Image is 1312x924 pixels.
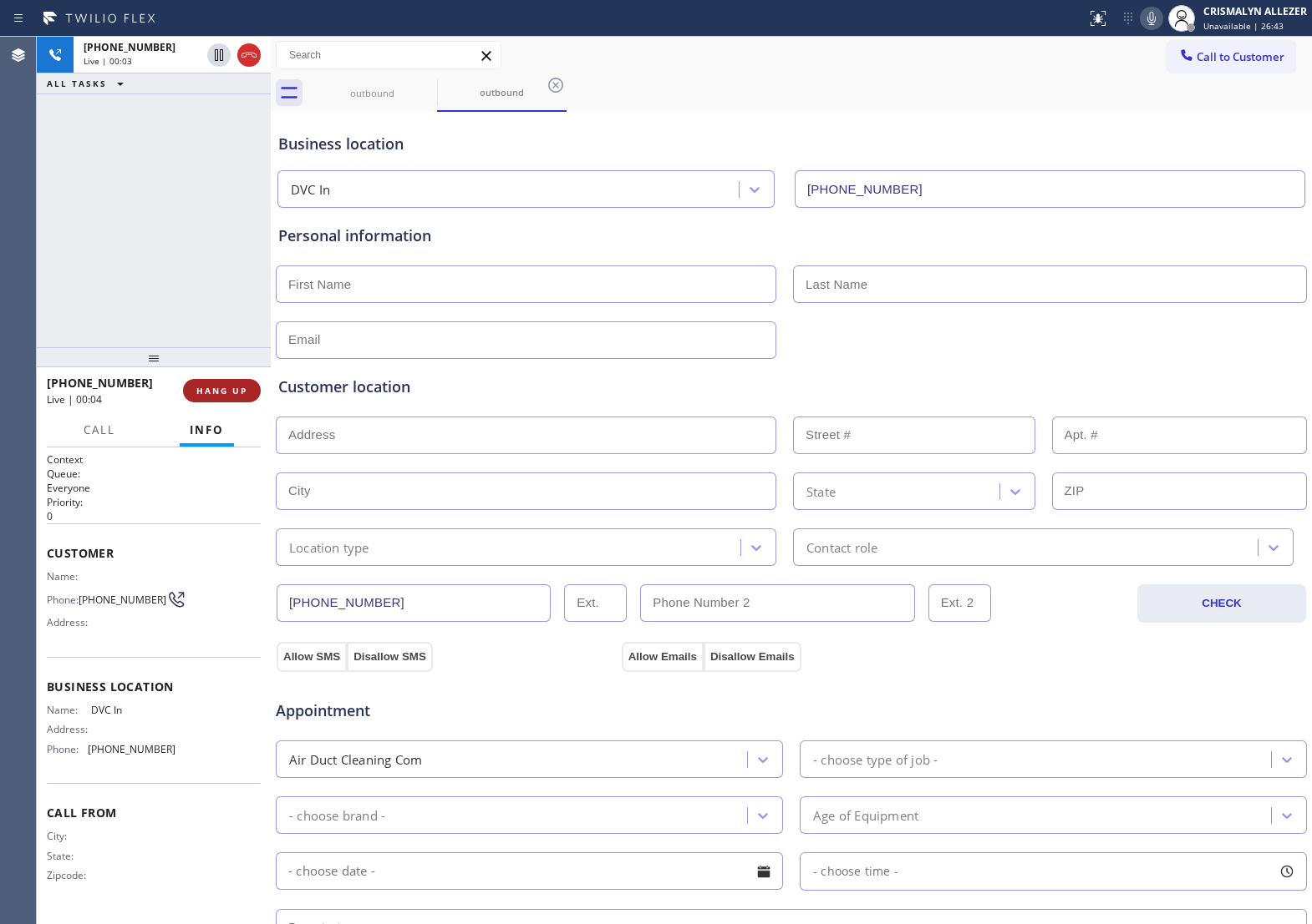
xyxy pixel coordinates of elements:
[47,481,261,495] p: Everyone
[289,805,385,825] div: - choose brand -
[47,850,91,862] span: State:
[278,376,1304,398] div: Customer location
[237,43,261,67] button: Hang up
[1052,417,1308,454] input: Apt. #
[207,43,231,67] button: Hold Customer
[47,467,261,481] h2: Queue:
[289,538,369,557] div: Location type
[813,863,898,879] span: - choose time -
[276,417,776,454] input: Address
[622,642,704,672] button: Allow Emails
[928,584,991,622] input: Ext. 2
[47,805,261,820] span: Call From
[704,642,801,672] button: Disallow Emails
[47,375,153,391] span: [PHONE_NUMBER]
[47,616,91,629] span: Address:
[47,509,261,523] p: 0
[347,642,433,672] button: Disallow SMS
[793,265,1307,303] input: Last Name
[1167,41,1295,73] button: Call to Customer
[564,584,627,622] input: Ext.
[47,495,261,509] h2: Priority:
[183,379,261,402] button: HANG UP
[47,570,91,583] span: Name:
[84,55,132,67] span: Live | 00:03
[47,869,91,881] span: Zipcode:
[806,538,877,557] div: Contact role
[1197,49,1284,64] span: Call to Customer
[276,472,776,510] input: City
[277,584,551,622] input: Phone Number
[47,593,79,606] span: Phone:
[813,805,918,825] div: Age of Equipment
[1203,20,1284,32] span: Unavailable | 26:43
[91,704,175,716] span: DVC In
[278,133,1304,155] div: Business location
[291,180,330,199] div: DVC In
[47,830,91,842] span: City:
[1137,584,1306,623] button: CHECK
[289,750,422,769] div: Air Duct Cleaning Com
[47,452,261,467] h1: Context
[276,265,776,303] input: First Name
[1203,4,1307,18] div: CRISMALYN ALLEZER
[795,170,1305,208] input: Phone Number
[276,321,776,359] input: Email
[88,743,175,755] span: [PHONE_NUMBER]
[309,87,435,99] div: outbound
[806,482,836,501] div: State
[79,593,166,606] span: [PHONE_NUMBER]
[1140,7,1163,30] button: Mute
[190,422,224,437] span: Info
[1052,472,1308,510] input: ZIP
[47,78,107,89] span: ALL TASKS
[277,642,347,672] button: Allow SMS
[276,852,783,890] input: - choose date -
[47,743,88,755] span: Phone:
[37,73,140,93] button: ALL TASKS
[47,545,261,561] span: Customer
[640,584,914,622] input: Phone Number 2
[196,385,247,396] span: HANG UP
[793,417,1035,454] input: Street #
[84,422,115,437] span: Call
[47,392,102,406] span: Live | 00:04
[47,723,91,735] span: Address:
[74,414,125,447] button: Call
[277,42,501,68] input: Search
[47,679,261,694] span: Business location
[276,699,618,722] span: Appointment
[439,86,565,98] div: outbound
[813,750,938,769] div: - choose type of job -
[278,225,1304,247] div: Personal information
[180,414,234,447] button: Info
[47,704,91,716] span: Name:
[84,40,175,54] span: [PHONE_NUMBER]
